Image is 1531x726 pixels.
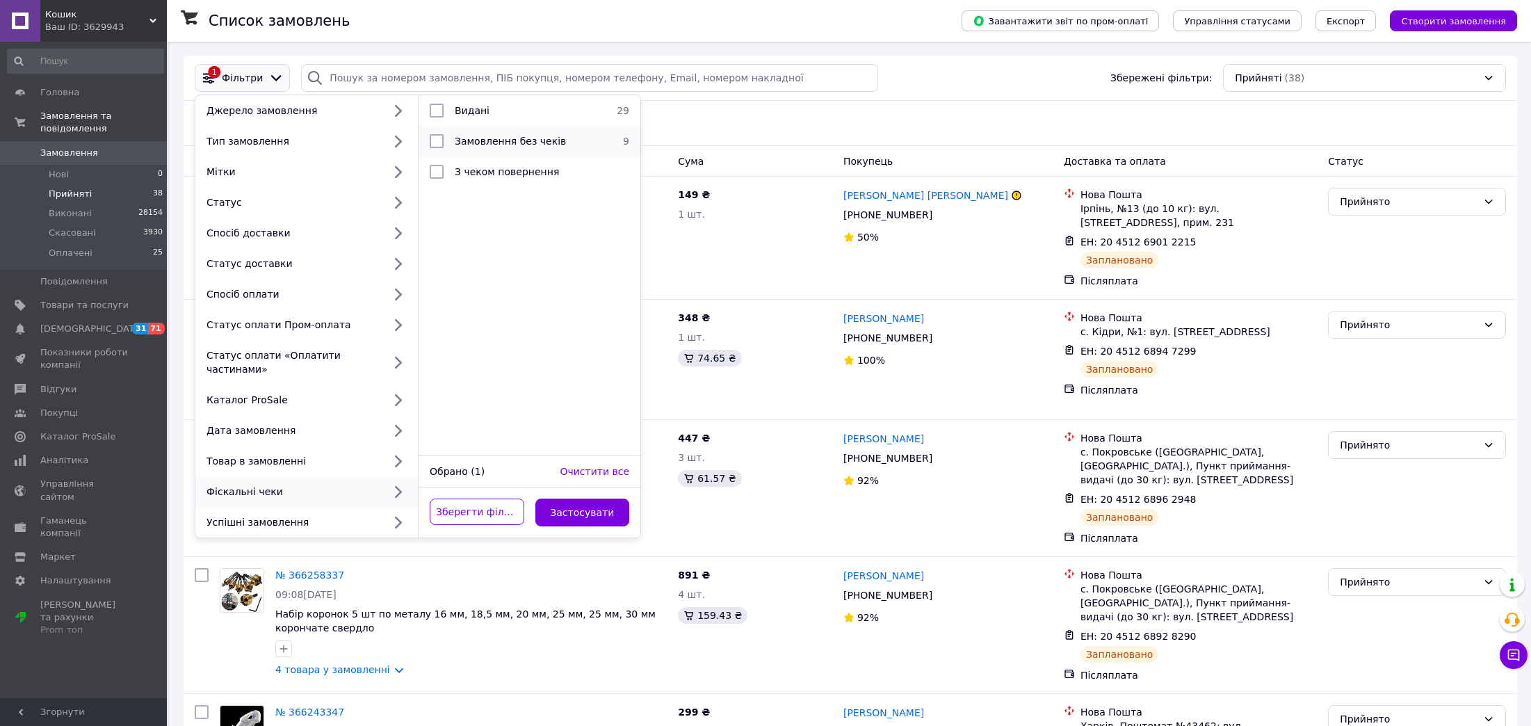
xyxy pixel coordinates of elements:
[843,188,1008,202] a: [PERSON_NAME] [PERSON_NAME]
[1080,325,1317,339] div: с. Кідри, №1: вул. [STREET_ADDRESS]
[40,407,78,419] span: Покупці
[40,275,108,288] span: Повідомлення
[1080,311,1317,325] div: Нова Пошта
[973,15,1148,27] span: Завантажити звіт по пром-оплаті
[40,86,79,99] span: Головна
[132,323,148,334] span: 31
[201,165,383,179] div: Мітки
[45,21,167,33] div: Ваш ID: 3629943
[201,423,383,437] div: Дата замовлення
[49,227,96,239] span: Скасовані
[843,209,932,220] span: [PHONE_NUMBER]
[857,612,879,623] span: 92%
[1340,574,1477,590] div: Прийнято
[1235,71,1281,85] span: Прийняті
[275,589,337,600] span: 09:08[DATE]
[201,454,383,468] div: Товар в замовленні
[678,452,705,463] span: 3 шт.
[455,166,559,177] span: З чеком повернення
[201,257,383,271] div: Статус доставки
[1080,705,1317,719] div: Нова Пошта
[436,505,518,519] span: Зберегти фільтр
[1340,437,1477,453] div: Прийнято
[1080,646,1159,663] div: Заплановано
[1080,509,1159,526] div: Заплановано
[678,350,741,366] div: 74.65 ₴
[1080,236,1197,248] span: ЕН: 20 4512 6901 2215
[201,485,383,499] div: Фіскальні чеки
[40,624,129,636] div: Prom топ
[1080,383,1317,397] div: Післяплата
[275,608,656,634] a: Набір коронок 5 шт по металу 16 мм, 18,5 мм, 20 мм, 25 мм, 25 мм, 30 мм корончате свердло
[201,318,383,332] div: Статус оплати Пром-оплата
[1390,10,1517,31] button: Створити замовлення
[843,569,924,583] a: [PERSON_NAME]
[201,134,383,148] div: Тип замовлення
[678,607,747,624] div: 159.43 ₴
[201,195,383,209] div: Статус
[275,513,390,524] a: 3 товара у замовленні
[49,168,69,181] span: Нові
[220,569,264,612] img: Фото товару
[1080,431,1317,445] div: Нова Пошта
[857,232,879,243] span: 50%
[1080,346,1197,357] span: ЕН: 20 4512 6894 7299
[201,393,383,407] div: Каталог ProSale
[1340,317,1477,332] div: Прийнято
[153,188,163,200] span: 38
[201,515,383,529] div: Успішні замовлення
[220,568,264,613] a: Фото товару
[678,189,710,200] span: 149 ₴
[1340,194,1477,209] div: Прийнято
[201,287,383,301] div: Спосіб оплати
[138,207,163,220] span: 28154
[1080,582,1317,624] div: с. Покровське ([GEOGRAPHIC_DATA], [GEOGRAPHIC_DATA].), Пункт приймання-видачі (до 30 кг): вул. [S...
[1173,10,1302,31] button: Управління статусами
[222,71,263,85] span: Фільтри
[843,453,932,464] span: [PHONE_NUMBER]
[843,706,924,720] a: [PERSON_NAME]
[40,147,98,159] span: Замовлення
[158,168,163,181] span: 0
[678,156,704,167] span: Cума
[962,10,1159,31] button: Завантажити звіт по пром-оплаті
[843,432,924,446] a: [PERSON_NAME]
[678,589,705,600] span: 4 шт.
[1080,494,1197,505] span: ЕН: 20 4512 6896 2948
[1080,668,1317,682] div: Післяплата
[611,134,629,148] span: 9
[49,188,92,200] span: Прийняті
[455,105,489,116] span: Видані
[40,346,129,371] span: Показники роботи компанії
[678,470,741,487] div: 61.57 ₴
[40,599,129,637] span: [PERSON_NAME] та рахунки
[843,590,932,601] span: [PHONE_NUMBER]
[49,247,92,259] span: Оплачені
[40,299,129,312] span: Товари та послуги
[275,664,390,675] a: 4 товара у замовленні
[1080,361,1159,378] div: Заплановано
[40,515,129,540] span: Гаманець компанії
[1327,16,1366,26] span: Експорт
[678,209,705,220] span: 1 шт.
[1064,156,1166,167] span: Доставка та оплата
[560,466,629,477] span: Очистити все
[678,707,710,718] span: 299 ₴
[49,207,92,220] span: Виконані
[843,312,924,325] a: [PERSON_NAME]
[1080,202,1317,229] div: Ірпінь, №13 (до 10 кг): вул. [STREET_ADDRESS], прим. 231
[40,551,76,563] span: Маркет
[148,323,164,334] span: 71
[1080,445,1317,487] div: с. Покровське ([GEOGRAPHIC_DATA], [GEOGRAPHIC_DATA].), Пункт приймання-видачі (до 30 кг): вул. [S...
[1080,252,1159,268] div: Заплановано
[611,104,629,118] span: 29
[275,570,344,581] a: № 366258337
[843,332,932,344] span: [PHONE_NUMBER]
[1184,16,1290,26] span: Управління статусами
[1401,16,1506,26] span: Створити замовлення
[1110,71,1212,85] span: Збережені фільтри:
[1500,641,1528,669] button: Чат з покупцем
[201,104,383,118] div: Джерело замовлення
[153,247,163,259] span: 25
